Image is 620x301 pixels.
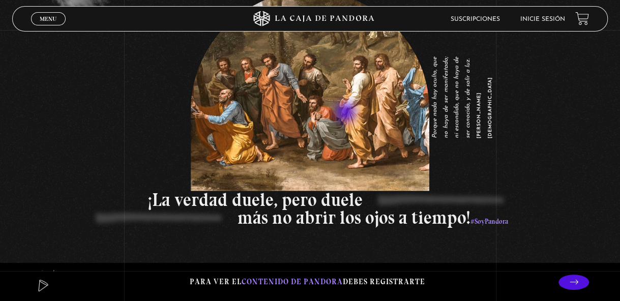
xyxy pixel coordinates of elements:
[451,16,500,22] a: Suscripciones
[37,24,61,32] span: Cerrar
[470,218,508,225] span: #SoyPandora
[520,16,565,22] a: Inicie sesión
[242,277,343,286] span: contenido de Pandora
[40,16,56,22] span: Menu
[429,57,495,138] p: Porque nada hay oculto, que no haya de ser manifestado; ni escondido, que no haya de ser conocido...
[575,12,589,25] a: View your shopping cart
[190,275,425,289] p: Para ver el debes registrarte
[473,57,495,138] span: [PERSON_NAME][DEMOGRAPHIC_DATA]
